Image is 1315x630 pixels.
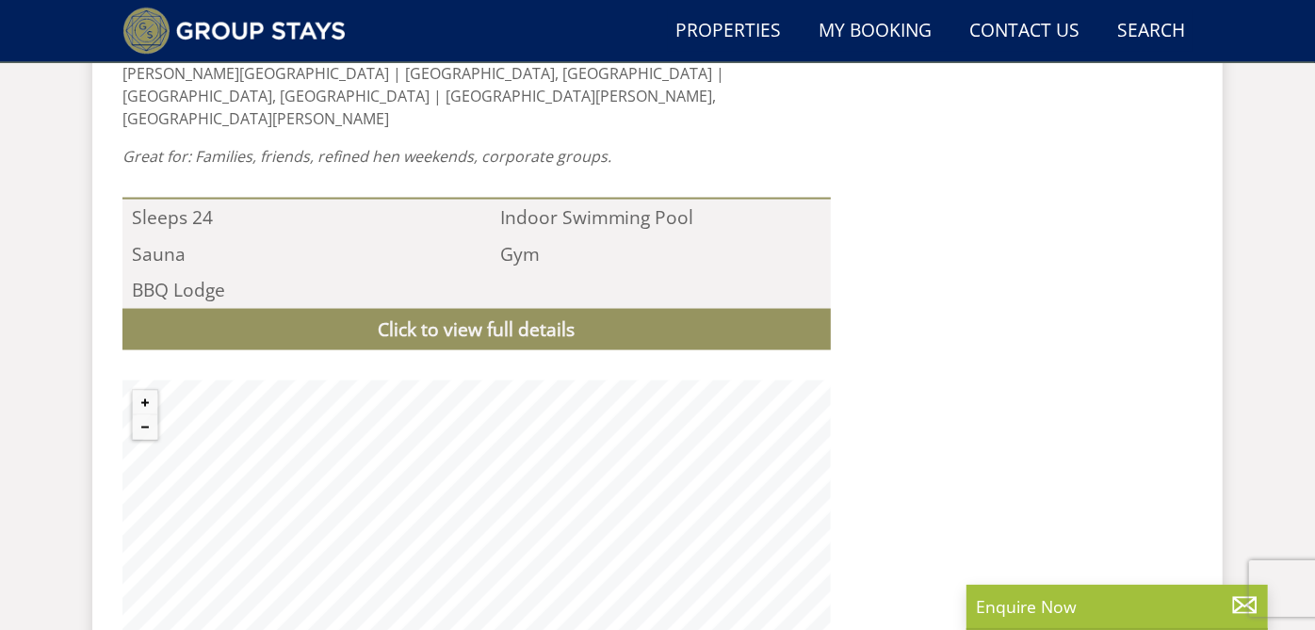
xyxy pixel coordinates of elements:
[811,10,939,53] a: My Booking
[491,236,831,272] li: Gym
[122,200,463,235] li: Sleeps 24
[122,309,831,351] a: Click to view full details
[1110,10,1193,53] a: Search
[962,10,1087,53] a: Contact Us
[122,236,463,272] li: Sauna
[133,415,157,440] button: Zoom out
[668,10,788,53] a: Properties
[976,594,1258,619] p: Enquire Now
[122,272,463,308] li: BBQ Lodge
[122,146,611,167] em: Great for: Families, friends, refined hen weekends, corporate groups.
[133,391,157,415] button: Zoom in
[122,8,346,55] img: Group Stays
[491,200,831,235] li: Indoor Swimming Pool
